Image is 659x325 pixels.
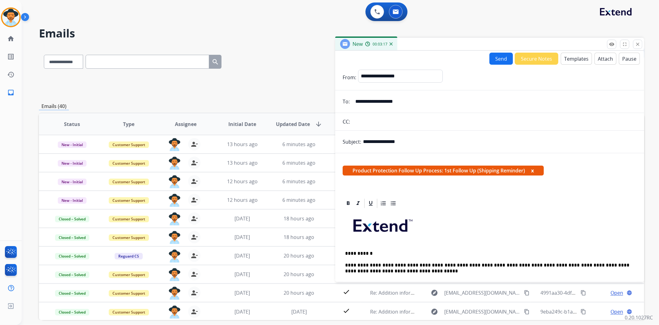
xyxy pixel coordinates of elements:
[524,290,530,296] mat-icon: content_copy
[191,308,198,315] mat-icon: person_remove
[343,118,350,125] p: CC:
[489,53,513,65] button: Send
[531,167,534,174] button: x
[55,234,89,241] span: Closed – Solved
[610,308,623,315] span: Open
[284,252,314,259] span: 20 hours ago
[444,308,520,315] span: [EMAIL_ADDRESS][DOMAIN_NAME]
[168,138,181,151] img: agent-avatar
[7,71,15,78] mat-icon: history
[191,141,198,148] mat-icon: person_remove
[109,234,149,241] span: Customer Support
[58,179,87,185] span: New - Initial
[168,157,181,170] img: agent-avatar
[234,308,250,315] span: [DATE]
[64,120,80,128] span: Status
[282,197,315,203] span: 6 minutes ago
[168,212,181,225] img: agent-avatar
[168,268,181,281] img: agent-avatar
[191,178,198,185] mat-icon: person_remove
[227,159,258,166] span: 13 hours ago
[191,215,198,222] mat-icon: person_remove
[55,253,89,259] span: Closed – Solved
[191,233,198,241] mat-icon: person_remove
[55,290,89,297] span: Closed – Solved
[444,289,520,297] span: [EMAIL_ADDRESS][DOMAIN_NAME]
[581,309,586,314] mat-icon: content_copy
[227,178,258,185] span: 12 hours ago
[191,159,198,167] mat-icon: person_remove
[353,199,363,208] div: Italic
[343,74,356,81] p: From:
[227,141,258,148] span: 13 hours ago
[541,308,637,315] span: 9eba249c-b1a4-4d8e-9031-3c55997d2deb
[635,41,640,47] mat-icon: close
[609,41,615,47] mat-icon: remove_red_eye
[115,253,143,259] span: Reguard CS
[373,42,387,47] span: 00:03:17
[581,290,586,296] mat-icon: content_copy
[234,215,250,222] span: [DATE]
[7,89,15,96] mat-icon: inbox
[109,216,149,222] span: Customer Support
[191,196,198,204] mat-icon: person_remove
[175,120,196,128] span: Assignee
[343,288,350,296] mat-icon: check
[168,287,181,300] img: agent-avatar
[594,53,616,65] button: Attach
[227,197,258,203] span: 12 hours ago
[168,175,181,188] img: agent-avatar
[191,252,198,259] mat-icon: person_remove
[343,307,350,314] mat-icon: check
[234,252,250,259] span: [DATE]
[541,289,635,296] span: 4991aa30-4dfa-4de4-aa77-0eaa38918682
[561,53,592,65] button: Templates
[370,289,429,296] span: Re: Addition information.
[366,199,375,208] div: Underline
[431,308,438,315] mat-icon: explore
[2,9,19,26] img: avatar
[343,138,361,145] p: Subject:
[58,160,87,167] span: New - Initial
[234,271,250,278] span: [DATE]
[622,41,627,47] mat-icon: fullscreen
[291,308,307,315] span: [DATE]
[191,289,198,297] mat-icon: person_remove
[610,289,623,297] span: Open
[212,58,219,66] mat-icon: search
[55,271,89,278] span: Closed – Solved
[282,141,315,148] span: 6 minutes ago
[282,159,315,166] span: 6 minutes ago
[619,53,640,65] button: Pause
[284,289,314,296] span: 20 hours ago
[58,141,87,148] span: New - Initial
[353,41,363,47] span: New
[55,309,89,315] span: Closed – Solved
[284,271,314,278] span: 20 hours ago
[168,194,181,207] img: agent-avatar
[370,308,429,315] span: Re: Addition information.
[191,271,198,278] mat-icon: person_remove
[109,290,149,297] span: Customer Support
[315,120,322,128] mat-icon: arrow_downward
[524,309,530,314] mat-icon: content_copy
[343,166,544,175] span: Product Protection Follow Up Process: 1st Follow Up (Shipping Reminder)
[109,197,149,204] span: Customer Support
[344,199,353,208] div: Bold
[109,271,149,278] span: Customer Support
[109,309,149,315] span: Customer Support
[58,197,87,204] span: New - Initial
[379,199,388,208] div: Ordered List
[234,289,250,296] span: [DATE]
[168,305,181,318] img: agent-avatar
[284,215,314,222] span: 18 hours ago
[39,102,69,110] p: Emails (40)
[109,141,149,148] span: Customer Support
[7,35,15,42] mat-icon: home
[389,199,398,208] div: Bullet List
[431,289,438,297] mat-icon: explore
[7,53,15,60] mat-icon: list_alt
[109,160,149,167] span: Customer Support
[123,120,134,128] span: Type
[284,234,314,240] span: 18 hours ago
